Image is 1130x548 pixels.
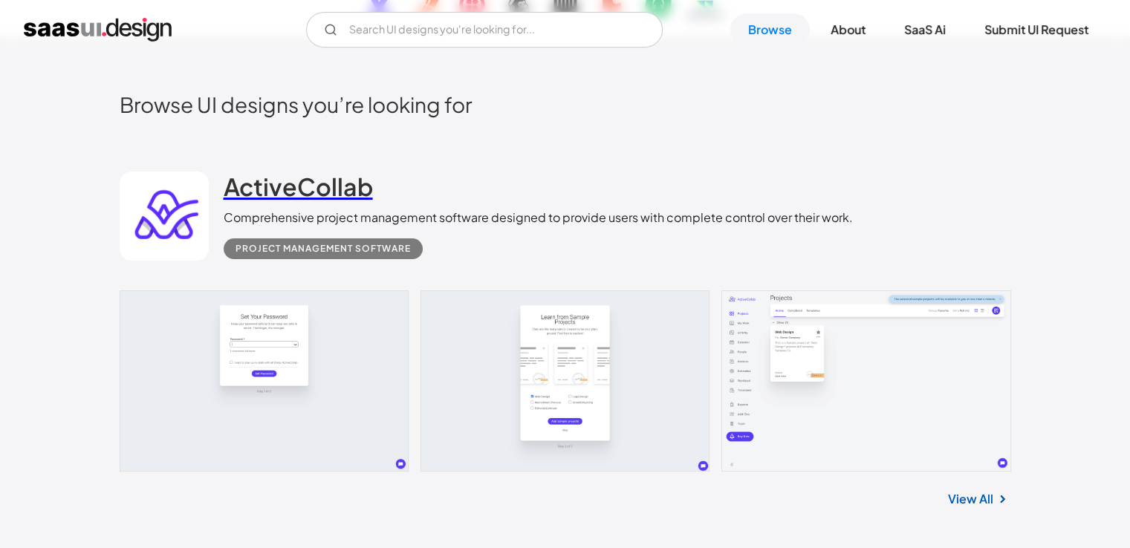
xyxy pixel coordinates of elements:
[306,12,663,48] form: Email Form
[236,240,411,258] div: Project Management Software
[948,490,993,508] a: View All
[120,91,1011,117] h2: Browse UI designs you’re looking for
[813,13,883,46] a: About
[967,13,1106,46] a: Submit UI Request
[730,13,810,46] a: Browse
[306,12,663,48] input: Search UI designs you're looking for...
[224,209,853,226] div: Comprehensive project management software designed to provide users with complete control over th...
[224,172,373,209] a: ActiveCollab
[886,13,964,46] a: SaaS Ai
[24,18,172,42] a: home
[224,172,373,201] h2: ActiveCollab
